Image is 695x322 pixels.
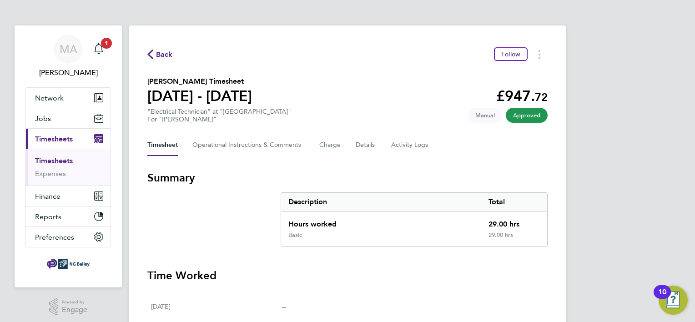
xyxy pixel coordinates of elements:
a: MA[PERSON_NAME] [25,35,111,78]
span: Powered by [62,298,87,306]
a: 1 [90,35,108,64]
button: Open Resource Center, 10 new notifications [659,286,688,315]
button: Details [356,134,377,156]
h1: [DATE] - [DATE] [147,87,252,105]
span: Jobs [35,114,51,123]
div: Basic [288,231,302,239]
div: 10 [658,292,666,304]
span: 1 [101,38,112,49]
span: This timesheet was manually created. [468,108,502,123]
a: Expenses [35,169,66,178]
nav: Main navigation [15,25,122,287]
span: Engage [62,306,87,314]
div: 29.00 hrs [481,211,547,231]
div: Timesheets [26,149,111,186]
div: Total [481,193,547,211]
span: 72 [535,91,548,104]
button: Finance [26,186,111,206]
button: Follow [494,47,528,61]
span: Follow [501,50,520,58]
span: Michael Alsford [25,67,111,78]
div: [DATE] [151,301,282,312]
span: Reports [35,212,61,221]
h3: Time Worked [147,268,548,283]
div: Hours worked [281,211,481,231]
div: For "[PERSON_NAME]" [147,116,291,123]
button: Operational Instructions & Comments [192,134,305,156]
button: Timesheets [26,129,111,149]
span: Timesheets [35,135,73,143]
a: Go to home page [25,257,111,271]
span: MA [60,43,77,55]
button: Preferences [26,227,111,247]
span: – [282,302,286,311]
button: Activity Logs [391,134,429,156]
div: Description [281,193,481,211]
a: Timesheets [35,156,73,165]
span: This timesheet has been approved. [506,108,548,123]
a: Powered byEngage [49,298,88,316]
button: Charge [319,134,341,156]
h3: Summary [147,171,548,185]
app-decimal: £947. [496,87,548,105]
div: 29.00 hrs [481,231,547,246]
button: Jobs [26,108,111,128]
span: Network [35,94,64,102]
h2: [PERSON_NAME] Timesheet [147,76,252,87]
button: Reports [26,206,111,226]
button: Timesheets Menu [531,47,548,61]
button: Back [147,49,173,60]
img: ngbailey-logo-retina.png [47,257,90,271]
div: "Electrical Technician" at "[GEOGRAPHIC_DATA]" [147,108,291,123]
span: Preferences [35,233,74,241]
div: Summary [281,192,548,247]
button: Timesheet [147,134,178,156]
span: Back [156,49,173,60]
button: Network [26,88,111,108]
span: Finance [35,192,60,201]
